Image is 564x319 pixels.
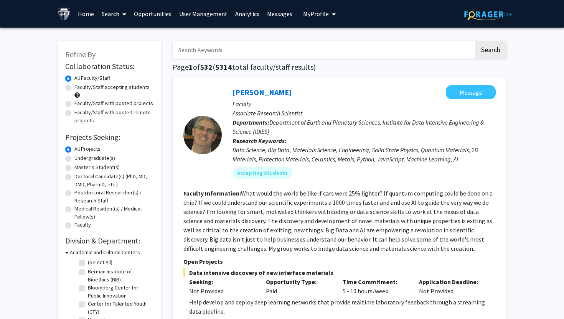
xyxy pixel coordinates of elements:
[74,0,98,27] a: Home
[475,41,506,59] button: Search
[419,277,484,286] p: Application Deadline:
[175,0,231,27] a: User Management
[98,0,130,27] a: Search
[74,99,153,107] label: Faculty/Staff with posted projects
[303,10,329,18] span: My Profile
[266,277,331,286] p: Opportunity Type:
[65,236,153,245] h2: Division & Department:
[189,62,193,72] span: 1
[130,0,175,27] a: Opportunities
[70,248,140,257] h3: Academic and Cultural Centers
[173,41,474,59] input: Search Keywords
[183,189,493,252] fg-read-more: What would the world be like if cars were 25% lighter? If quantum computing could be done on a ch...
[233,145,496,164] div: Data Science, Big Data, Materials Science, Engineering, Solid State Physics, Quantum Materials, 2...
[263,0,296,27] a: Messages
[74,154,115,162] label: Undergraduate(s)
[446,85,496,99] button: Message David Elbert
[74,109,153,125] label: Faculty/Staff with posted remote projects
[173,62,506,72] h1: Page of ( total faculty/staff results)
[215,62,232,72] span: 5314
[88,268,152,284] label: Berman Institute of Bioethics (BIB)
[74,163,120,171] label: Master's Student(s)
[183,257,496,266] p: Open Projects
[233,167,292,179] mat-chip: Accepting Students
[74,83,150,91] label: Faculty/Staff accepting students
[189,286,254,296] div: Not Provided
[233,118,484,135] span: Department of Earth and Planetary Sciences, Institute for Data Intensive Engineering & Science (I...
[74,205,153,221] label: Medical Resident(s) / Medical Fellow(s)
[200,62,213,72] span: 532
[74,189,153,205] label: Postdoctoral Researcher(s) / Research Staff
[233,99,496,109] p: Faculty
[6,284,33,313] iframe: Chat
[183,189,241,197] b: Faculty Information:
[183,268,496,277] span: Data intensive discovery of new interface materials
[58,7,71,21] img: Johns Hopkins University Logo
[413,277,490,296] div: Not Provided
[189,298,496,316] div: Help develop and deploy deep learning networks that provide realtime laboratory feedback through ...
[464,8,512,20] img: ForagerOne Logo
[74,221,91,229] label: Faculty
[74,74,110,82] label: All Faculty/Staff
[88,284,152,300] label: Bloomberg Center for Public Innovation
[74,173,153,189] label: Doctoral Candidate(s) (PhD, MD, DMD, PharmD, etc.)
[88,300,152,316] label: Center for Talented Youth (CTY)
[233,87,292,97] a: [PERSON_NAME]
[233,109,496,118] p: Associate Research Scientist
[231,0,263,27] a: Analytics
[74,145,101,153] label: All Projects
[65,62,153,71] h2: Collaboration Status:
[65,133,153,142] h2: Projects Seeking:
[65,49,96,59] span: Refine By
[260,277,337,296] div: Paid
[233,118,269,126] b: Departments:
[88,258,112,266] label: (Select All)
[189,277,254,286] p: Seeking:
[343,277,408,286] p: Time Commitment:
[233,137,287,145] b: Research Keywords:
[337,277,414,296] div: 5 - 10 hours/week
